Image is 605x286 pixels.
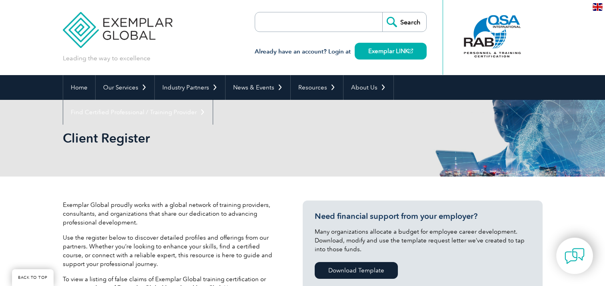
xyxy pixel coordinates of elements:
h2: Client Register [63,132,399,145]
img: open_square.png [409,49,413,53]
img: en [593,3,603,11]
img: contact-chat.png [565,246,585,266]
a: Home [63,75,95,100]
a: News & Events [226,75,290,100]
p: Use the register below to discover detailed profiles and offerings from our partners. Whether you... [63,233,279,268]
a: BACK TO TOP [12,269,54,286]
a: Exemplar LINK [355,43,427,60]
a: Industry Partners [155,75,225,100]
a: Find Certified Professional / Training Provider [63,100,213,125]
h3: Need financial support from your employer? [315,211,531,221]
a: About Us [343,75,393,100]
a: Resources [291,75,343,100]
p: Leading the way to excellence [63,54,150,63]
p: Exemplar Global proudly works with a global network of training providers, consultants, and organ... [63,201,279,227]
h3: Already have an account? Login at [255,47,427,57]
a: Download Template [315,262,398,279]
p: Many organizations allocate a budget for employee career development. Download, modify and use th... [315,227,531,254]
input: Search [382,12,426,32]
a: Our Services [96,75,154,100]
